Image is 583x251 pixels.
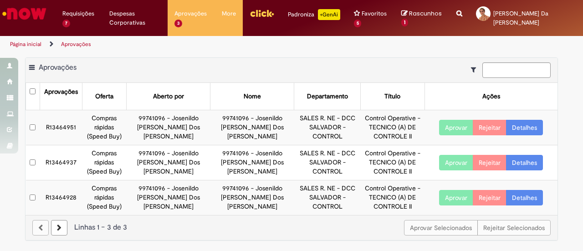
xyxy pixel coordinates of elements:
[294,180,361,215] td: SALES R. NE - DCC SALVADOR - CONTROL
[210,110,294,145] td: 99741096 - Josenildo [PERSON_NAME] Dos [PERSON_NAME]
[360,145,424,180] td: Control Operative - TECNICO (A) DE CONTROLE II
[471,67,481,73] i: Mostrar filtros para: Suas Solicitações
[294,110,361,145] td: SALES R. NE - DCC SALVADOR - CONTROL
[210,145,294,180] td: 99741096 - Josenildo [PERSON_NAME] Dos [PERSON_NAME]
[362,9,387,18] span: Favoritos
[473,190,506,205] button: Rejeitar
[294,145,361,180] td: SALES R. NE - DCC SALVADOR - CONTROL
[506,120,543,135] a: Detalhes
[493,10,548,26] span: [PERSON_NAME] Da [PERSON_NAME]
[439,190,473,205] button: Aprovar
[82,180,127,215] td: Compras rápidas (Speed Buy)
[288,9,340,20] div: Padroniza
[82,145,127,180] td: Compras rápidas (Speed Buy)
[354,20,362,27] span: 5
[40,83,82,110] th: Aprovações
[62,9,94,18] span: Requisições
[222,9,236,18] span: More
[439,120,473,135] button: Aprovar
[318,9,340,20] p: +GenAi
[174,9,207,18] span: Aprovações
[127,110,210,145] td: 99741096 - Josenildo [PERSON_NAME] Dos [PERSON_NAME]
[153,92,184,101] div: Aberto por
[473,120,506,135] button: Rejeitar
[307,92,348,101] div: Departamento
[210,180,294,215] td: 99741096 - Josenildo [PERSON_NAME] Dos [PERSON_NAME]
[44,87,78,97] div: Aprovações
[506,190,543,205] a: Detalhes
[40,110,82,145] td: R13464951
[61,41,91,48] a: Aprovações
[401,10,443,26] a: Rascunhos
[62,20,70,27] span: 7
[174,20,182,27] span: 3
[39,63,77,72] span: Aprovações
[482,92,500,101] div: Ações
[360,180,424,215] td: Control Operative - TECNICO (A) DE CONTROLE II
[7,36,382,53] ul: Trilhas de página
[360,110,424,145] td: Control Operative - TECNICO (A) DE CONTROLE II
[95,92,113,101] div: Oferta
[32,222,551,233] div: Linhas 1 − 3 de 3
[384,92,400,101] div: Título
[506,155,543,170] a: Detalhes
[473,155,506,170] button: Rejeitar
[82,110,127,145] td: Compras rápidas (Speed Buy)
[244,92,261,101] div: Nome
[109,9,161,27] span: Despesas Corporativas
[10,41,41,48] a: Página inicial
[127,145,210,180] td: 99741096 - Josenildo [PERSON_NAME] Dos [PERSON_NAME]
[40,145,82,180] td: R13464937
[250,6,274,20] img: click_logo_yellow_360x200.png
[409,9,442,18] span: Rascunhos
[1,5,48,23] img: ServiceNow
[439,155,473,170] button: Aprovar
[127,180,210,215] td: 99741096 - Josenildo [PERSON_NAME] Dos [PERSON_NAME]
[40,180,82,215] td: R13464928
[401,19,408,27] span: 1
